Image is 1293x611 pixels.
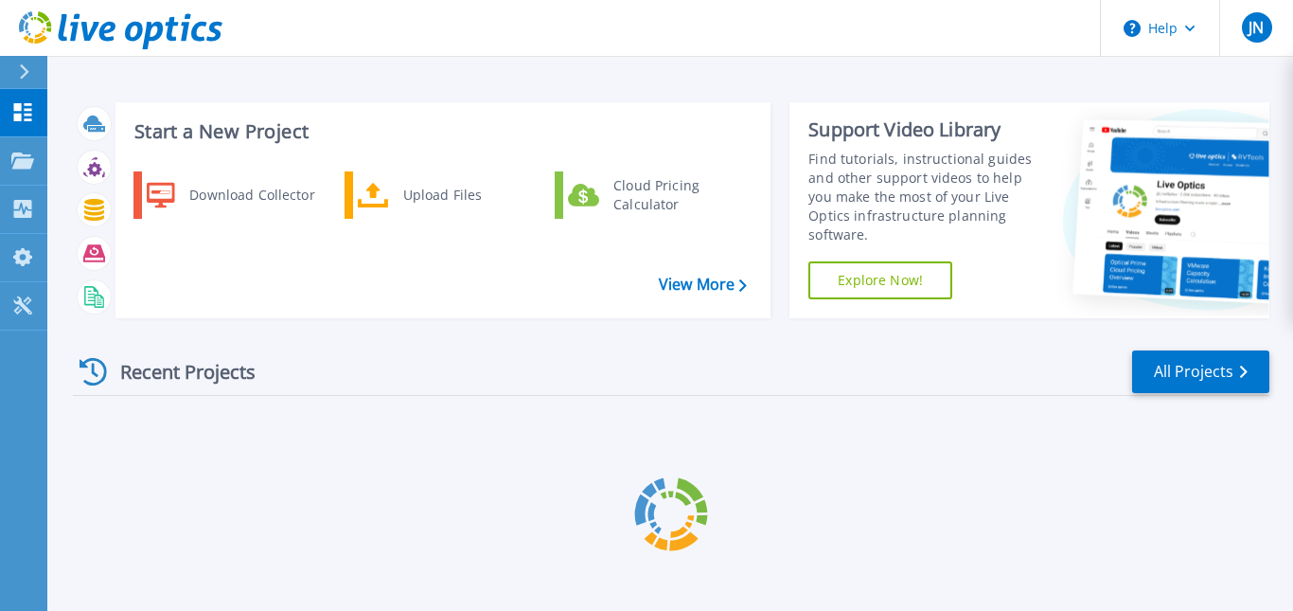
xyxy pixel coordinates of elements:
div: Support Video Library [808,117,1047,142]
span: JN [1249,20,1264,35]
div: Recent Projects [73,349,281,395]
div: Download Collector [180,176,323,214]
a: Explore Now! [808,261,952,299]
div: Cloud Pricing Calculator [604,176,744,214]
div: Find tutorials, instructional guides and other support videos to help you make the most of your L... [808,150,1047,244]
a: Download Collector [133,171,328,219]
a: All Projects [1132,350,1269,393]
h3: Start a New Project [134,121,746,142]
a: Cloud Pricing Calculator [555,171,749,219]
a: View More [659,276,747,294]
div: Upload Files [394,176,534,214]
a: Upload Files [345,171,539,219]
